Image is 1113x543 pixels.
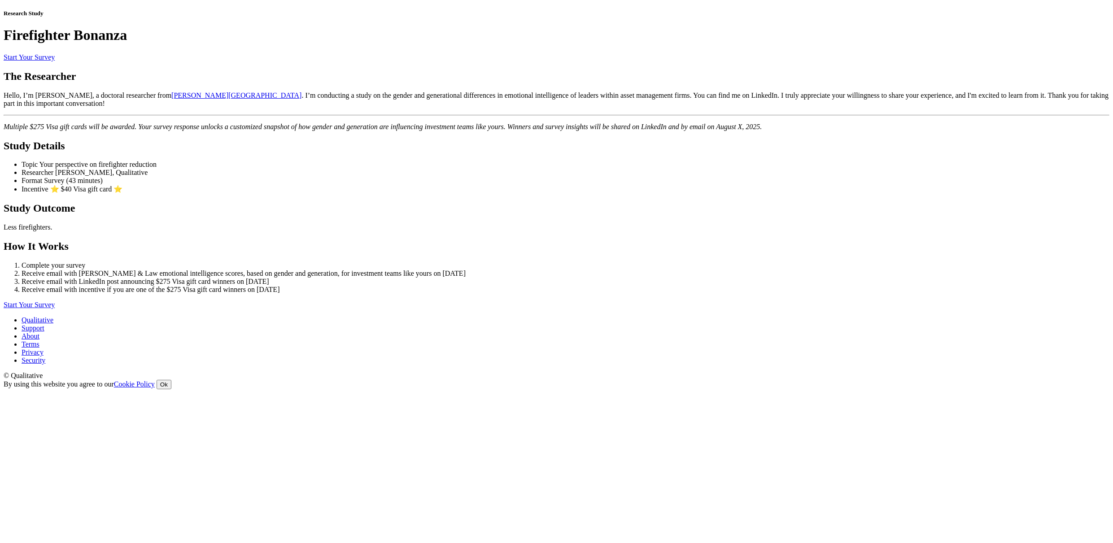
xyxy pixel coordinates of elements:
span: Topic [22,161,38,168]
a: Start Your Survey [4,53,55,61]
a: Privacy [22,348,44,356]
h1: Firefighter Bonanza [4,27,1109,43]
span: Incentive [22,185,48,193]
li: Receive email with LinkedIn post announcing $275 Visa gift card winners on [DATE] [22,278,1109,286]
span: ⭐ $40 Visa gift card ⭐ [50,185,123,193]
h2: How It Works [4,240,1109,252]
div: By using this website you agree to our [4,380,1109,389]
button: Ok [157,380,171,389]
a: About [22,332,39,340]
span: Format [22,177,42,184]
li: Complete your survey [22,261,1109,269]
a: Cookie Policy [114,380,155,388]
h2: Study Outcome [4,202,1109,214]
div: © Qualitative [4,372,1109,380]
span: Researcher [22,169,53,176]
a: Terms [22,340,39,348]
a: Qualitative [22,316,53,324]
h2: The Researcher [4,70,1109,83]
h5: Research Study [4,10,1109,17]
a: Security [22,356,45,364]
a: Start Your Survey [4,301,55,308]
p: Less firefighters. [4,223,1109,231]
em: Multiple $275 Visa gift cards will be awarded. Your survey response unlocks a customized snapshot... [4,123,762,130]
h2: Study Details [4,140,1109,152]
li: Receive email with incentive if you are one of the $275 Visa gift card winners on [DATE] [22,286,1109,294]
span: Survey (43 minutes) [44,177,103,184]
a: [PERSON_NAME][GEOGRAPHIC_DATA] [171,91,301,99]
span: [PERSON_NAME], Qualitative [55,169,148,176]
span: Your perspective on firefighter reduction [39,161,157,168]
a: Support [22,324,44,332]
li: Receive email with [PERSON_NAME] & Law emotional intelligence scores, based on gender and generat... [22,269,1109,278]
p: Hello, I’m [PERSON_NAME], a doctoral researcher from . I’m conducting a study on the gender and g... [4,91,1109,108]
